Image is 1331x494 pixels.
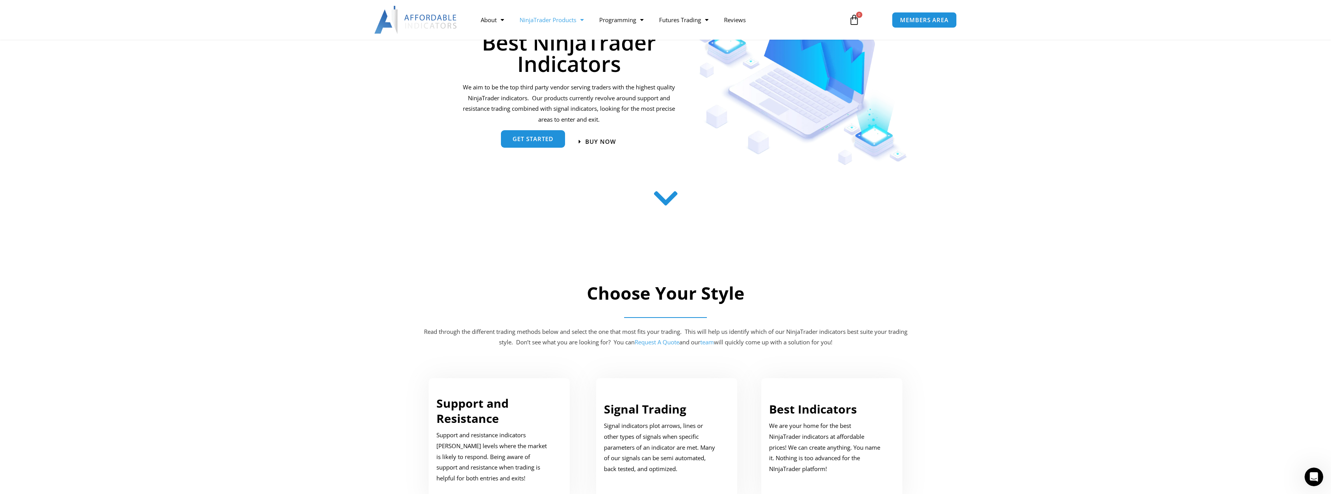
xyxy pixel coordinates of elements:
a: get started [501,130,565,148]
a: About [473,11,512,29]
span: Buy now [585,139,616,145]
a: Reviews [716,11,754,29]
a: Buy now [579,139,616,145]
a: Signal Trading [604,401,686,417]
a: Best Indicators [769,401,857,417]
a: Programming [591,11,651,29]
img: LogoAI | Affordable Indicators – NinjaTrader [374,6,458,34]
span: 0 [856,12,862,18]
h2: Choose Your Style [423,282,909,305]
a: Futures Trading [651,11,716,29]
iframe: Intercom live chat [1305,468,1323,486]
p: Signal indicators plot arrows, lines or other types of signals when specific parameters of an ind... [604,421,718,475]
span: get started [513,136,553,142]
a: Support and Resistance [436,395,509,426]
a: team [700,338,714,346]
a: 0 [837,9,871,31]
h1: Best NinjaTrader Indicators [462,31,677,74]
a: Request A Quote [635,338,679,346]
span: MEMBERS AREA [900,17,949,23]
p: We aim to be the top third party vendor serving traders with the highest quality NinjaTrader indi... [462,82,677,125]
p: We are your home for the best NinjaTrader indicators at affordable prices! We can create anything... [769,421,883,475]
a: MEMBERS AREA [892,12,957,28]
p: Read through the different trading methods below and select the one that most fits your trading. ... [423,326,909,348]
a: NinjaTrader Products [512,11,591,29]
p: Support and resistance indicators [PERSON_NAME] levels where the market is likely to respond. Bei... [436,430,551,484]
nav: Menu [473,11,840,29]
